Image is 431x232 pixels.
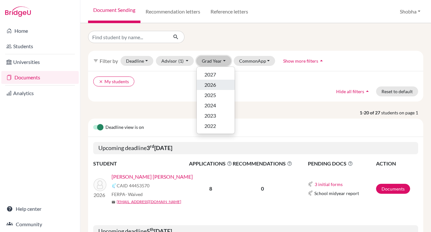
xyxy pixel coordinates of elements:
i: filter_list [93,58,98,63]
i: clear [99,79,103,84]
button: Advisor(1) [156,56,194,66]
span: (1) [178,58,184,64]
b: 8 [209,185,212,192]
img: Bridge-U [5,6,31,17]
p: 0 [233,185,292,192]
button: Hide all filtersarrow_drop_up [331,86,376,96]
div: Grad Year [196,67,235,134]
span: 2025 [204,91,216,99]
button: Shobha [397,5,423,18]
a: Analytics [1,87,79,100]
img: Common App logo [308,191,313,196]
button: 2025 [197,90,235,100]
span: 2023 [204,112,216,120]
button: 2022 [197,121,235,131]
span: RECOMMENDATIONS [233,160,292,167]
span: CAID 44453570 [117,182,149,189]
a: Community [1,218,79,231]
span: 2022 [204,122,216,130]
button: 3 initial forms [314,181,343,188]
span: Deadline view is on [105,124,144,131]
a: Documents [1,71,79,84]
span: PENDING DOCS [308,160,375,167]
button: 2027 [197,69,235,80]
span: APPLICATIONS [189,160,232,167]
span: Show more filters [283,58,318,64]
a: Universities [1,56,79,68]
b: 3 [DATE] [147,144,172,151]
a: Help center [1,202,79,215]
a: Home [1,24,79,37]
img: Surwase, Jui Rameshwar [94,178,106,191]
input: Find student by name... [88,31,168,43]
span: 2024 [204,102,216,109]
button: 2024 [197,100,235,111]
span: FERPA [112,191,143,198]
h5: Upcoming deadline [93,142,418,154]
button: 2023 [197,111,235,121]
button: CommonApp [234,56,275,66]
sup: rd [150,144,154,149]
span: Hide all filters [336,89,364,94]
button: Reset to default [376,86,418,96]
span: students on page 1 [381,109,423,116]
span: - Waived [125,192,143,197]
a: Documents [376,184,410,194]
button: Deadline [121,56,153,66]
img: Common App logo [308,182,313,187]
a: [PERSON_NAME] [PERSON_NAME] [112,173,193,181]
button: Show more filtersarrow_drop_up [278,56,330,66]
span: mail [112,200,115,204]
i: arrow_drop_up [318,58,325,64]
img: Common App logo [112,183,117,188]
p: 2026 [94,191,106,199]
strong: 1-20 of 27 [360,109,381,116]
a: [EMAIL_ADDRESS][DOMAIN_NAME] [117,199,181,205]
i: arrow_drop_up [364,88,371,94]
th: STUDENT [93,159,189,168]
button: 2026 [197,80,235,90]
span: School midyear report [314,190,359,197]
a: Students [1,40,79,53]
span: 2027 [204,71,216,78]
th: ACTION [376,159,418,168]
button: clearMy students [93,76,134,86]
button: Grad Year [196,56,231,66]
span: 2026 [204,81,216,89]
sup: th [150,227,154,232]
span: Filter by [100,58,118,64]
